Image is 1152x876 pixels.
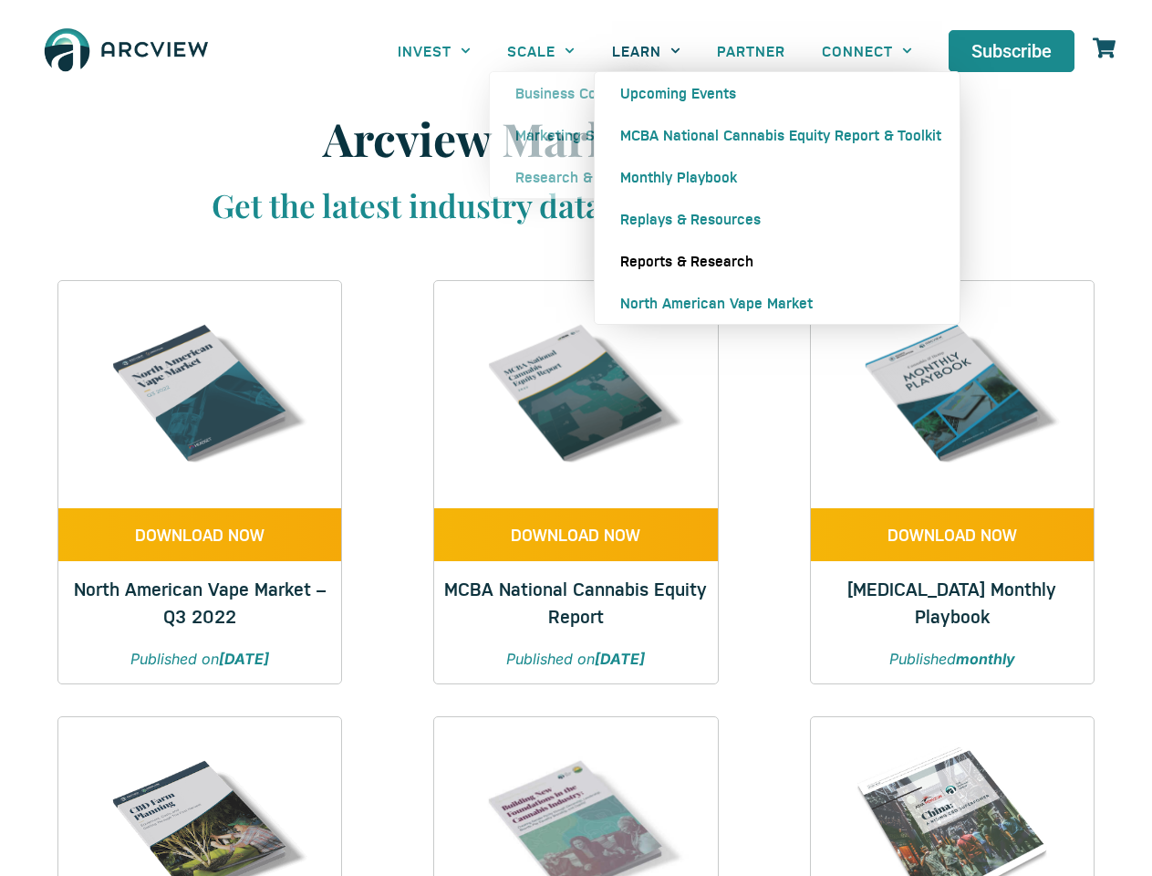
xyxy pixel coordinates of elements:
[58,508,341,561] a: DOWNLOAD NOW
[490,72,668,114] a: Business Consulting
[595,282,960,324] a: North American Vape Market
[699,30,804,71] a: PARTNER
[971,42,1052,60] span: Subscribe
[829,648,1075,670] p: Published
[595,240,960,282] a: Reports & Research
[804,30,930,71] a: CONNECT
[594,30,699,71] a: LEARN
[36,18,216,84] img: The Arcview Group
[887,527,1017,543] span: DOWNLOAD NOW
[595,156,960,198] a: Monthly Playbook
[595,198,960,240] a: Replays & Resources
[379,30,930,71] nav: Menu
[87,281,313,507] img: Q3 2022 VAPE REPORT
[489,71,669,199] ul: SCALE
[595,650,645,668] strong: [DATE]
[811,508,1094,561] a: DOWNLOAD NOW
[84,111,1069,166] h1: Arcview Market Reports
[490,156,668,198] a: Research & Insights
[847,576,1056,628] a: [MEDICAL_DATA] Monthly Playbook
[379,30,489,71] a: INVEST
[444,576,707,628] a: MCBA National Cannabis Equity Report
[489,30,593,71] a: SCALE
[219,650,269,668] strong: [DATE]
[595,72,960,114] a: Upcoming Events
[511,527,640,543] span: DOWNLOAD NOW
[839,281,1065,507] img: Cannabis & Hemp Monthly Playbook
[956,650,1015,668] strong: monthly
[135,527,265,543] span: DOWNLOAD NOW
[490,114,668,156] a: Marketing Services
[77,648,323,670] p: Published on
[452,648,699,670] p: Published on
[594,71,960,325] ul: LEARN
[434,508,717,561] a: DOWNLOAD NOW
[84,184,1069,226] h3: Get the latest industry data to drive your decisions
[595,114,960,156] a: MCBA National Cannabis Equity Report & Toolkit
[949,30,1074,72] a: Subscribe
[74,576,326,628] a: North American Vape Market – Q3 2022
